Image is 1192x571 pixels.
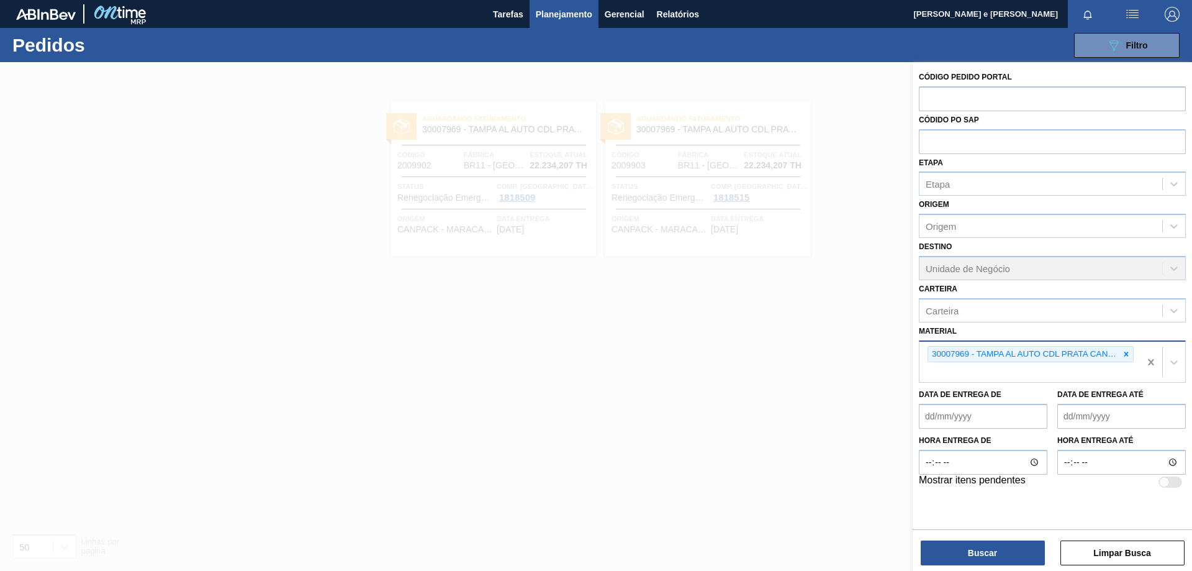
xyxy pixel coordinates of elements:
[536,7,592,22] span: Planejamento
[919,390,1001,399] label: Data de Entrega de
[16,9,76,20] img: TNhmsLtSVTkK8tSr43FrP2fwEKptu5GPRR3wAAAABJRU5ErkJggg==
[919,73,1012,81] label: Código Pedido Portal
[1057,404,1186,429] input: dd/mm/yyyy
[1057,432,1186,450] label: Hora entrega até
[919,242,952,251] label: Destino
[1165,7,1180,22] img: Logout
[1074,33,1180,58] button: Filtro
[493,7,523,22] span: Tarefas
[919,285,957,293] label: Carteira
[926,221,956,232] div: Origem
[12,38,198,52] h1: Pedidos
[919,475,1026,490] label: Mostrar itens pendentes
[919,116,979,124] label: Códido PO SAP
[919,200,949,209] label: Origem
[1057,390,1144,399] label: Data de Entrega até
[926,179,950,190] div: Etapa
[919,327,957,336] label: Material
[657,7,699,22] span: Relatórios
[1068,6,1108,23] button: Notificações
[928,347,1119,362] div: 30007969 - TAMPA AL AUTO CDL PRATA CANPACK
[1125,7,1140,22] img: userActions
[919,404,1047,429] input: dd/mm/yyyy
[919,432,1047,450] label: Hora entrega de
[1126,40,1148,50] span: Filtro
[605,7,644,22] span: Gerencial
[919,158,943,167] label: Etapa
[926,305,959,316] div: Carteira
